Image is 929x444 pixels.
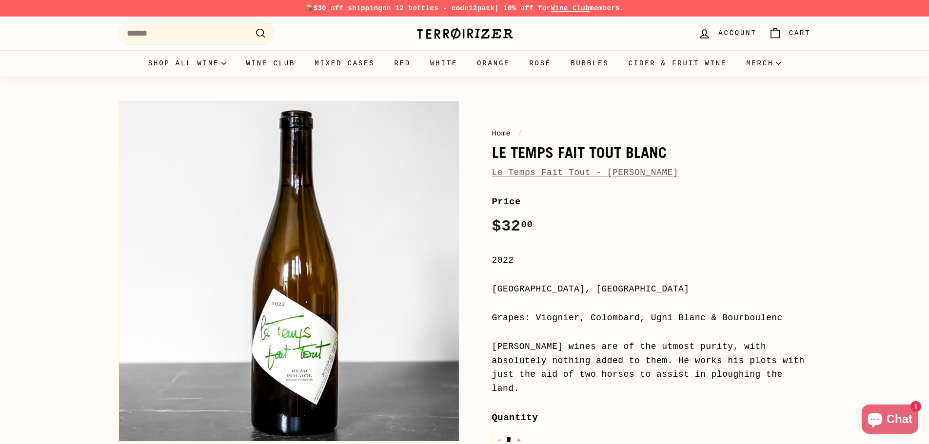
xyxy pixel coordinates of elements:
[384,50,420,77] a: Red
[236,50,305,77] a: Wine Club
[492,129,511,138] a: Home
[736,50,791,77] summary: Merch
[305,50,384,77] a: Mixed Cases
[515,129,525,138] span: /
[492,410,811,425] label: Quantity
[619,50,737,77] a: Cider & Fruit Wine
[492,144,811,161] h1: Le Temps Fait Tout Blanc
[692,19,762,48] a: Account
[492,194,811,209] label: Price
[492,253,811,268] div: 2022
[314,4,383,12] span: $30 off shipping
[467,50,519,77] a: Orange
[718,28,756,39] span: Account
[469,4,494,12] strong: 12pack
[492,282,811,296] div: [GEOGRAPHIC_DATA], [GEOGRAPHIC_DATA]
[420,50,467,77] a: White
[763,19,817,48] a: Cart
[138,50,237,77] summary: Shop all wine
[492,311,811,325] div: Grapes: Viognier, Colombard, Ugni Blanc & Bourboulenc
[519,50,561,77] a: Rosé
[859,405,921,436] inbox-online-store-chat: Shopify online store chat
[789,28,811,39] span: Cart
[492,340,811,396] div: [PERSON_NAME] wines are of the utmost purity, with absolutely nothing added to them. He works his...
[99,50,830,77] div: Primary
[119,3,811,14] p: 📦 on 12 bottles - code | 10% off for members.
[492,128,811,139] nav: breadcrumbs
[551,4,590,12] a: Wine Club
[492,168,679,177] a: Le Temps Fait Tout - [PERSON_NAME]
[521,219,533,230] sup: 00
[492,217,533,235] span: $32
[561,50,618,77] a: Bubbles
